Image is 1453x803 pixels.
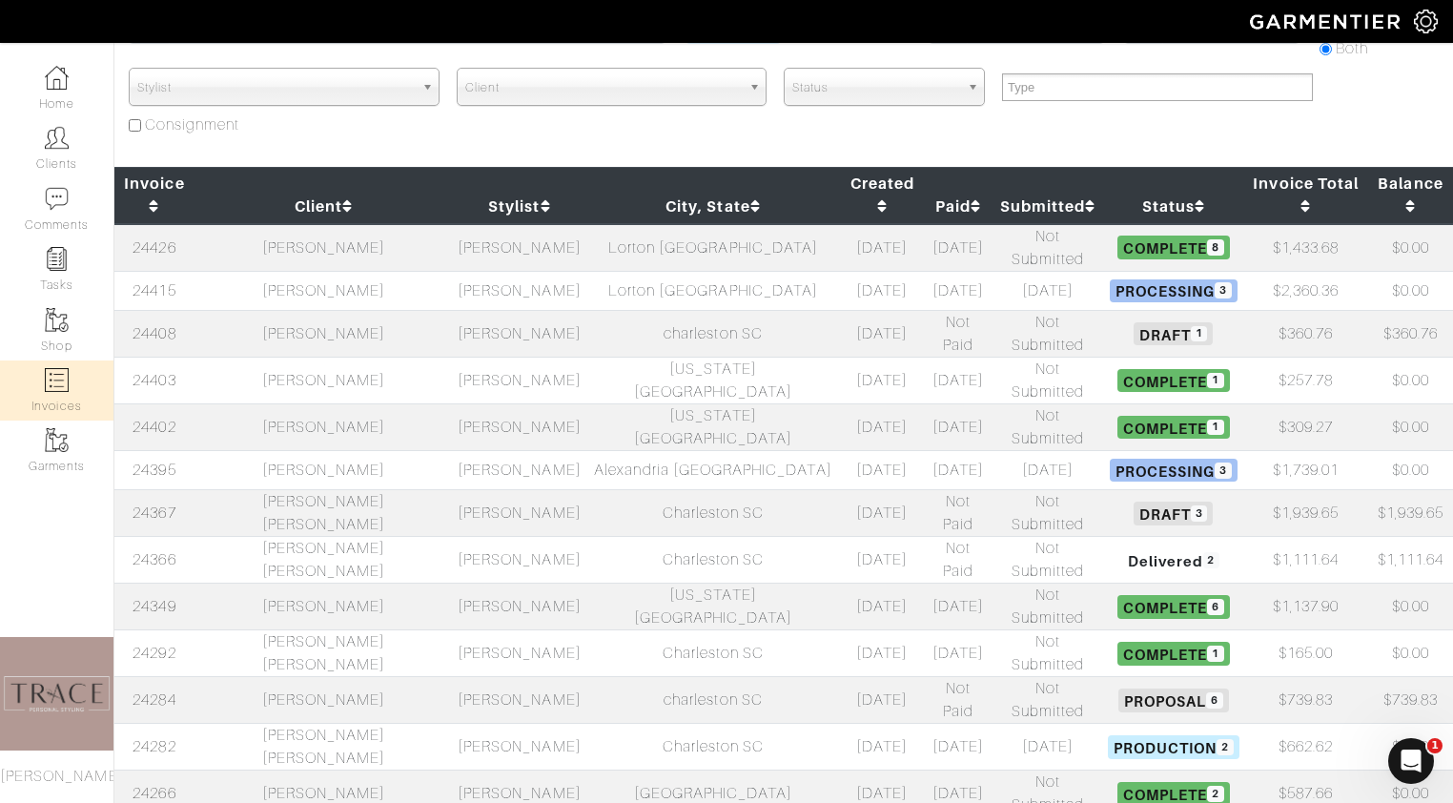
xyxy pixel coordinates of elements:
td: $0.00 [1368,724,1453,771]
td: Not Submitted [993,537,1103,584]
td: [PERSON_NAME] [453,724,585,771]
a: City, State [665,197,761,216]
td: [DATE] [840,450,924,489]
td: $0.00 [1368,271,1453,310]
td: $0.00 [1368,224,1453,272]
a: 24284 [133,691,175,709]
td: Not Submitted [993,357,1103,403]
td: [PERSON_NAME] [453,490,585,537]
td: Not Submitted [993,630,1103,677]
td: [DATE] [840,403,924,450]
td: [DATE] [840,724,924,771]
td: Not Submitted [993,403,1103,450]
td: [DATE] [924,630,993,677]
td: [DATE] [840,584,924,630]
img: garments-icon-b7da505a4dc4fd61783c78ac3ca0ef83fa9d6f193b1c9dc38574b1d14d53ca28.png [45,428,69,452]
td: [PERSON_NAME] [453,310,585,357]
img: orders-icon-0abe47150d42831381b5fb84f609e132dff9fe21cb692f30cb5eec754e2cba89.png [45,368,69,392]
td: [DATE] [924,724,993,771]
span: Draft [1134,322,1213,345]
span: 2 [1207,786,1223,802]
td: [DATE] [993,450,1103,489]
span: 1 [1191,326,1207,342]
span: 1 [1427,738,1443,753]
td: [DATE] [840,271,924,310]
td: $739.83 [1243,677,1368,724]
td: $0.00 [1368,450,1453,489]
td: $1,739.01 [1243,450,1368,489]
img: garmentier-logo-header-white-b43fb05a5012e4ada735d5af1a66efaba907eab6374d6393d1fbf88cb4ef424d.png [1240,5,1414,38]
a: Balance [1378,175,1443,216]
td: Not Paid [924,490,993,537]
td: [PERSON_NAME] [453,357,585,403]
span: Status [792,69,959,107]
td: $1,939.65 [1368,490,1453,537]
td: $1,111.64 [1243,537,1368,584]
span: Draft [1134,502,1213,525]
td: $0.00 [1368,403,1453,450]
a: Paid [935,197,981,216]
td: [PERSON_NAME] [194,450,453,489]
a: Invoice Total [1253,175,1359,216]
td: Not Submitted [993,584,1103,630]
span: Client [465,69,742,107]
td: [PERSON_NAME] [PERSON_NAME] [194,490,453,537]
td: [DATE] [993,271,1103,310]
td: [PERSON_NAME] [453,403,585,450]
td: $739.83 [1368,677,1453,724]
td: $0.00 [1368,584,1453,630]
span: 3 [1215,463,1231,479]
td: $309.27 [1243,403,1368,450]
a: 24402 [133,419,175,436]
span: Complete [1117,595,1229,618]
td: [PERSON_NAME] [194,271,453,310]
img: dashboard-icon-dbcd8f5a0b271acd01030246c82b418ddd0df26cd7fceb0bd07c9910d44c42f6.png [45,66,69,90]
td: [DATE] [840,357,924,403]
td: Not Submitted [993,224,1103,272]
td: Not Paid [924,310,993,357]
td: Lorton [GEOGRAPHIC_DATA] [586,224,841,272]
td: Charleston SC [586,490,841,537]
td: Not Paid [924,677,993,724]
span: Processing [1110,279,1238,302]
td: [DATE] [840,310,924,357]
a: 24282 [133,738,175,755]
td: [PERSON_NAME] [453,271,585,310]
span: 2 [1217,739,1233,755]
td: [PERSON_NAME] [PERSON_NAME] [194,537,453,584]
td: Charleston SC [586,537,841,584]
label: Consignment [145,113,240,136]
a: 24367 [133,504,175,522]
td: $1,433.68 [1243,224,1368,272]
a: 24349 [133,598,175,615]
span: 3 [1215,282,1231,299]
td: [DATE] [993,724,1103,771]
td: [PERSON_NAME] [194,224,453,272]
td: charleston SC [586,677,841,724]
td: $360.76 [1243,310,1368,357]
td: $662.62 [1243,724,1368,771]
td: [PERSON_NAME] [194,677,453,724]
td: Charleston SC [586,630,841,677]
img: garments-icon-b7da505a4dc4fd61783c78ac3ca0ef83fa9d6f193b1c9dc38574b1d14d53ca28.png [45,308,69,332]
td: [US_STATE][GEOGRAPHIC_DATA] [586,403,841,450]
td: $0.00 [1368,357,1453,403]
td: Not Submitted [993,490,1103,537]
td: Lorton [GEOGRAPHIC_DATA] [586,271,841,310]
td: [DATE] [924,584,993,630]
span: Complete [1117,236,1229,258]
span: 6 [1207,599,1223,615]
td: $1,111.64 [1368,537,1453,584]
span: Processing [1110,459,1238,482]
span: Complete [1117,642,1229,665]
td: [PERSON_NAME] [453,224,585,272]
td: [DATE] [924,450,993,489]
td: Not Submitted [993,677,1103,724]
span: Proposal [1118,689,1228,711]
td: $257.78 [1243,357,1368,403]
td: [PERSON_NAME] [PERSON_NAME] [194,630,453,677]
a: 24292 [133,645,175,662]
td: [DATE] [840,490,924,537]
span: 2 [1203,552,1219,568]
span: Complete [1117,416,1229,439]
